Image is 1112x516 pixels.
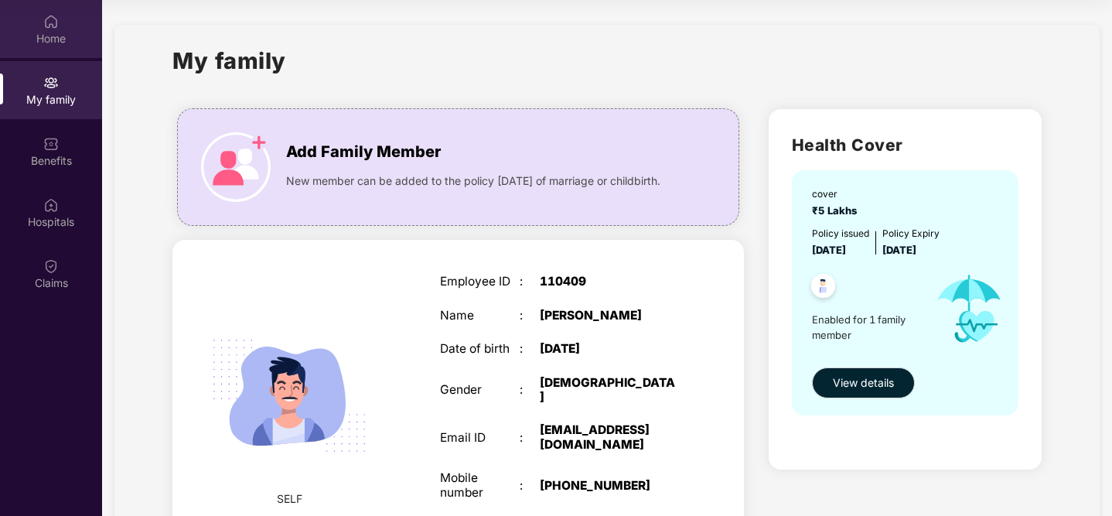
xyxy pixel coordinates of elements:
img: svg+xml;base64,PHN2ZyBpZD0iSG9zcGl0YWxzIiB4bWxucz0iaHR0cDovL3d3dy53My5vcmcvMjAwMC9zdmciIHdpZHRoPS... [43,197,59,213]
div: cover [812,187,863,202]
div: Mobile number [440,471,520,500]
img: svg+xml;base64,PHN2ZyBpZD0iQ2xhaW0iIHhtbG5zPSJodHRwOi8vd3d3LnczLm9yZy8yMDAwL3N2ZyIgd2lkdGg9IjIwIi... [43,258,59,274]
div: [PHONE_NUMBER] [540,479,679,493]
span: [DATE] [882,244,916,256]
div: [DEMOGRAPHIC_DATA] [540,376,679,405]
h1: My family [172,43,286,78]
div: Policy Expiry [882,227,940,241]
div: : [520,383,540,397]
button: View details [812,367,915,398]
img: svg+xml;base64,PHN2ZyB4bWxucz0iaHR0cDovL3d3dy53My5vcmcvMjAwMC9zdmciIHdpZHRoPSIyMjQiIGhlaWdodD0iMT... [194,301,384,491]
img: icon [201,132,271,202]
div: : [520,275,540,289]
h2: Health Cover [792,132,1018,158]
div: : [520,431,540,445]
span: SELF [277,490,302,507]
div: Employee ID [440,275,520,289]
div: : [520,342,540,356]
div: Policy issued [812,227,869,241]
span: [DATE] [812,244,846,256]
div: : [520,479,540,493]
span: Enabled for 1 family member [812,312,923,343]
img: svg+xml;base64,PHN2ZyBpZD0iQmVuZWZpdHMiIHhtbG5zPSJodHRwOi8vd3d3LnczLm9yZy8yMDAwL3N2ZyIgd2lkdGg9Ij... [43,136,59,152]
span: View details [833,374,894,391]
span: ₹5 Lakhs [812,204,863,217]
img: svg+xml;base64,PHN2ZyBpZD0iSG9tZSIgeG1sbnM9Imh0dHA6Ly93d3cudzMub3JnLzIwMDAvc3ZnIiB3aWR0aD0iMjAiIG... [43,14,59,29]
div: [PERSON_NAME] [540,309,679,323]
span: Add Family Member [286,140,441,164]
div: Gender [440,383,520,397]
div: 110409 [540,275,679,289]
div: Date of birth [440,342,520,356]
img: svg+xml;base64,PHN2ZyB3aWR0aD0iMjAiIGhlaWdodD0iMjAiIHZpZXdCb3g9IjAgMCAyMCAyMCIgZmlsbD0ibm9uZSIgeG... [43,75,59,91]
div: : [520,309,540,323]
div: [EMAIL_ADDRESS][DOMAIN_NAME] [540,423,679,452]
img: svg+xml;base64,PHN2ZyB4bWxucz0iaHR0cDovL3d3dy53My5vcmcvMjAwMC9zdmciIHdpZHRoPSI0OC45NDMiIGhlaWdodD... [804,269,842,307]
div: [DATE] [540,342,679,356]
div: Email ID [440,431,520,445]
img: icon [923,258,1016,360]
span: New member can be added to the policy [DATE] of marriage or childbirth. [286,173,660,190]
div: Name [440,309,520,323]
